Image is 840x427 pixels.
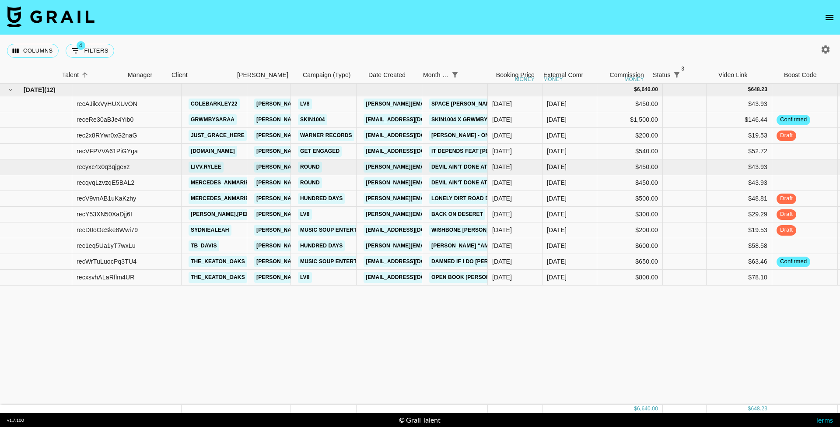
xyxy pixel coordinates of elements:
div: $200.00 [597,222,663,238]
a: [PERSON_NAME][EMAIL_ADDRESS][DOMAIN_NAME] [364,177,506,188]
div: Booking Price [496,67,535,84]
div: © Grail Talent [399,416,441,424]
div: 8/11/2025 [492,210,512,219]
div: $450.00 [597,159,663,175]
a: [EMAIL_ADDRESS][DOMAIN_NAME] [364,130,462,141]
div: $63.46 [707,254,772,270]
a: [PERSON_NAME][EMAIL_ADDRESS][DOMAIN_NAME] [254,240,397,251]
span: ( 12 ) [44,85,56,94]
a: Terms [815,416,833,424]
div: 8/26/2025 [492,226,512,234]
div: Manager [123,67,167,84]
div: $450.00 [597,175,663,191]
a: Hundred Days [298,193,345,204]
div: Aug '25 [547,210,567,219]
div: money [515,77,535,82]
a: [EMAIL_ADDRESS][DOMAIN_NAME] [364,272,462,283]
div: $ [634,405,637,413]
button: Sort [683,69,695,81]
a: [PERSON_NAME][EMAIL_ADDRESS][DOMAIN_NAME] [254,146,397,157]
a: Music Soup Entertainment [298,225,383,236]
div: 8/28/2025 [492,147,512,155]
div: 7/10/2025 [492,115,512,124]
a: [PERSON_NAME][EMAIL_ADDRESS][DOMAIN_NAME] [254,99,397,109]
div: Aug '25 [547,178,567,187]
div: Aug '25 [547,162,567,171]
span: draft [777,226,796,234]
button: open drawer [821,9,838,26]
div: Aug '25 [547,99,567,108]
div: $146.44 [707,112,772,128]
div: Aug '25 [547,273,567,282]
a: [PERSON_NAME][EMAIL_ADDRESS][DOMAIN_NAME] [364,209,506,220]
button: Show filters [449,69,461,81]
a: [PERSON_NAME][EMAIL_ADDRESS][DOMAIN_NAME] [254,130,397,141]
div: $58.58 [707,238,772,254]
div: 8/26/2025 [492,131,512,140]
a: Get Engaged [298,146,342,157]
a: Round [298,177,322,188]
div: $ [748,405,751,413]
button: hide children [4,84,17,96]
div: Talent [58,67,123,84]
span: draft [777,194,796,203]
div: Aug '25 [547,257,567,266]
div: Talent [62,67,79,84]
a: It Depends feat [PERSON_NAME] [429,146,527,157]
div: Manager [128,67,152,84]
a: LV8 [298,272,312,283]
div: $450.00 [597,96,663,112]
div: $650.00 [597,254,663,270]
a: mercedes_anmarie_ [189,177,254,188]
a: [PERSON_NAME][EMAIL_ADDRESS][DOMAIN_NAME] [364,193,506,204]
a: Hundred Days [298,240,345,251]
a: sydniealeah [189,225,231,236]
span: confirmed [777,116,810,124]
a: Devil Ain't Done Atlus [429,177,500,188]
button: Show filters [671,69,683,81]
div: 648.23 [751,86,767,93]
div: $540.00 [597,144,663,159]
a: SKIN1004 x grwmbysaraa 5 of 5 [429,114,526,125]
div: recAJikxVyHUXUvON [77,99,137,108]
div: 8/27/2025 [492,194,512,203]
div: $78.10 [707,270,772,286]
a: Back on Deseret [429,209,485,220]
div: Campaign (Type) [303,67,351,84]
a: LV8 [298,99,312,109]
div: $1,500.00 [597,112,663,128]
a: [PERSON_NAME][EMAIL_ADDRESS][DOMAIN_NAME] [254,209,397,220]
a: Open Book [PERSON_NAME] [429,272,513,283]
img: Grail Talent [7,6,94,27]
button: Sort [79,69,91,81]
a: grwmbysaraa [189,114,237,125]
a: [PERSON_NAME] - Only [DEMOGRAPHIC_DATA] [429,130,560,141]
div: 8/28/2025 [492,162,512,171]
div: $43.93 [707,96,772,112]
div: $29.29 [707,207,772,222]
a: [PERSON_NAME] “Ammo” [429,240,502,251]
div: recVFPVVA61PiGYga [77,147,138,155]
span: confirmed [777,258,810,266]
div: $43.93 [707,159,772,175]
a: Lonely Dirt Road Dax [429,193,499,204]
button: Show filters [66,44,114,58]
div: $48.81 [707,191,772,207]
a: [PERSON_NAME][EMAIL_ADDRESS][DOMAIN_NAME] [364,162,506,173]
div: Aug '25 [547,131,567,140]
div: $800.00 [597,270,663,286]
div: $19.53 [707,128,772,144]
a: the_keaton_oaks [189,256,247,267]
a: Music Soup Entertainment [298,256,383,267]
div: Aug '25 [547,226,567,234]
a: [PERSON_NAME][EMAIL_ADDRESS][DOMAIN_NAME] [364,240,506,251]
div: 6,640.00 [637,86,658,93]
a: [PERSON_NAME][EMAIL_ADDRESS][DOMAIN_NAME] [254,177,397,188]
div: 6,640.00 [637,405,658,413]
div: recyxc4x0q3qjgexz [77,162,130,171]
a: mercedes_anmarie_ [189,193,254,204]
div: Client [167,67,233,84]
div: Aug '25 [547,241,567,250]
div: 7/31/2025 [492,257,512,266]
div: Date Created [368,67,406,84]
